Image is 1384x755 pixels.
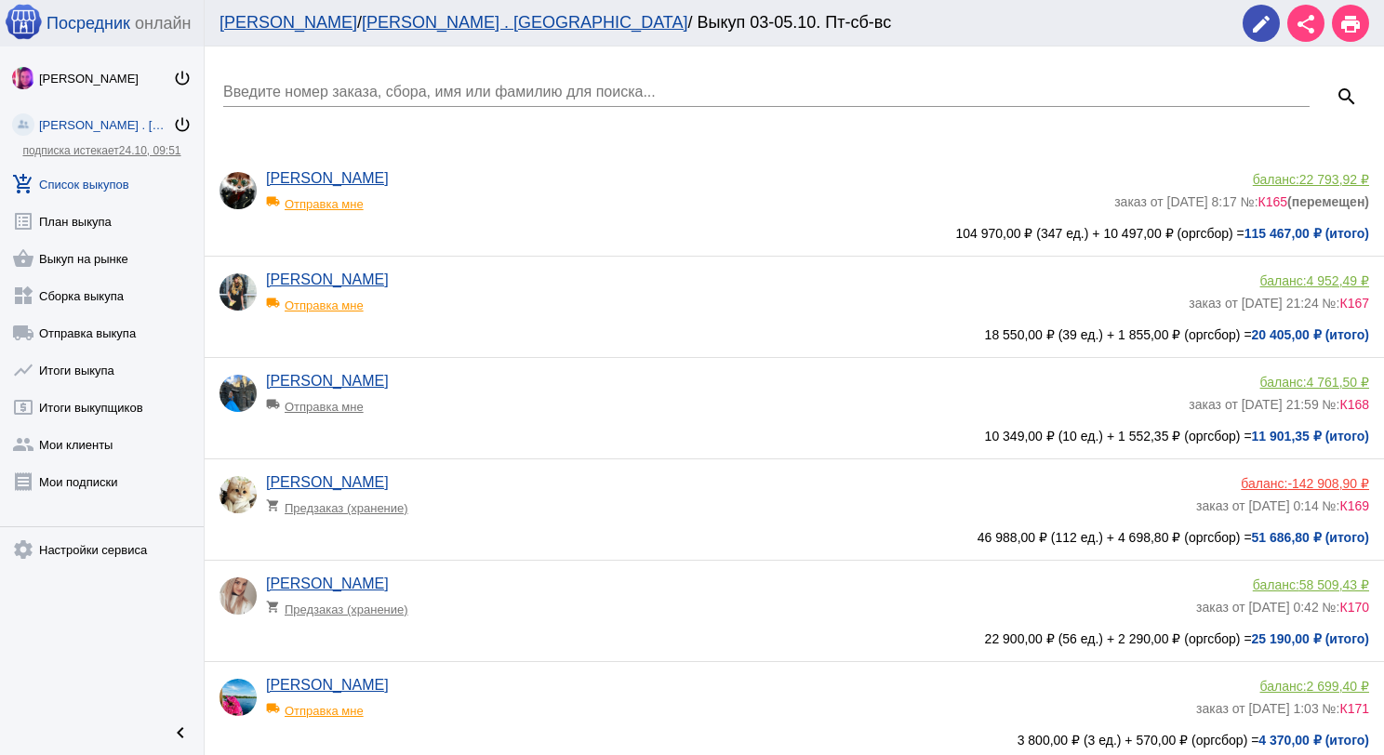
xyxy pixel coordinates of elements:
[266,694,419,718] div: Отправка мне
[12,173,34,195] mat-icon: add_shopping_cart
[22,144,180,157] a: подписка истекает24.10, 09:51
[169,722,192,744] mat-icon: chevron_left
[220,530,1369,545] div: 46 988,00 ₽ (112 ед.) + 4 698,80 ₽ (оргсбор) =
[1299,577,1369,592] span: 58 509,43 ₽
[1114,187,1369,209] div: заказ от [DATE] 8:17 №:
[1339,498,1369,513] span: К169
[1336,86,1358,108] mat-icon: search
[12,322,34,344] mat-icon: local_shipping
[1189,390,1369,412] div: заказ от [DATE] 21:59 №:
[266,194,285,208] mat-icon: local_shipping
[1196,577,1369,592] div: баланс:
[1252,429,1369,444] b: 11 901,35 ₽ (итого)
[266,600,285,614] mat-icon: shopping_cart
[12,113,34,136] img: community_200.png
[119,144,181,157] span: 24.10, 09:51
[220,577,257,615] img: jpYarlG_rMSRdqPbVPQVGBq6sjAws1PGEm5gZ1VrcU0z7HB6t_6-VAYqmDps2aDbz8He_Uz8T3ZkfUszj2kIdyl7.jpg
[1287,194,1369,209] b: (перемещен)
[12,538,34,561] mat-icon: settings
[1295,13,1317,35] mat-icon: share
[12,210,34,232] mat-icon: list_alt
[1196,694,1369,716] div: заказ от [DATE] 1:03 №:
[1287,476,1369,491] span: -142 908,90 ₽
[12,433,34,456] mat-icon: group
[220,375,257,412] img: YV7H7BcZRG1VT6WOa98Raj_l4iNv0isz3E1mt2TfuFZBzpPiMwqlQUCSKvQj5Pyya6uA4U-VAZzfiOpgD-JFQrq3.jpg
[220,13,1224,33] div: / / Выкуп 03-05.10. Пт-сб-вс
[1339,397,1369,412] span: К168
[266,491,419,515] div: Предзаказ (хранение)
[220,327,1369,342] div: 18 550,00 ₽ (39 ед.) + 1 855,00 ₽ (оргсбор) =
[47,14,130,33] span: Посредник
[266,397,285,411] mat-icon: local_shipping
[1250,13,1272,35] mat-icon: edit
[220,733,1369,748] div: 3 800,00 ₽ (3 ед.) + 570,00 ₽ (оргсбор) =
[1114,172,1369,187] div: баланс:
[1339,296,1369,311] span: К167
[1307,375,1369,390] span: 4 761,50 ₽
[223,84,1310,100] input: Введите номер заказа, сбора, имя или фамилию для поиска...
[220,476,257,513] img: _20Z4Mz7bL_mjHcls1WGeyI0_fAfe5WRXnvaF8V8TjPSS2yzimTma9ATbedKm4CQPqyAXi7-PjwazuoQH1zep-yL.jpg
[1258,194,1288,209] span: К165
[39,118,173,132] div: [PERSON_NAME] . [GEOGRAPHIC_DATA]
[266,474,389,490] a: [PERSON_NAME]
[362,13,687,32] a: [PERSON_NAME] . [GEOGRAPHIC_DATA]
[266,288,419,312] div: Отправка мне
[266,677,389,693] a: [PERSON_NAME]
[1307,273,1369,288] span: 4 952,49 ₽
[1339,600,1369,615] span: К170
[266,170,389,186] a: [PERSON_NAME]
[1196,679,1369,694] div: баланс:
[173,69,192,87] mat-icon: power_settings_new
[1196,491,1369,513] div: заказ от [DATE] 0:14 №:
[1307,679,1369,694] span: 2 699,40 ₽
[12,247,34,270] mat-icon: shopping_basket
[12,359,34,381] mat-icon: show_chart
[1252,530,1369,545] b: 51 686,80 ₽ (итого)
[12,67,34,89] img: 73xLq58P2BOqs-qIllg3xXCtabieAB0OMVER0XTxHpc0AjG-Rb2SSuXsq4It7hEfqgBcQNho.jpg
[220,273,257,311] img: -b3CGEZm7JiWNz4MSe0vK8oszDDqK_yjx-I-Zpe58LR35vGIgXxFA2JGcGbEMVaWNP5BujAwwLFBmyesmt8751GY.jpg
[1252,631,1369,646] b: 25 190,00 ₽ (итого)
[220,631,1369,646] div: 22 900,00 ₽ (56 ед.) + 2 290,00 ₽ (оргсбор) =
[266,272,389,287] a: [PERSON_NAME]
[266,390,419,414] div: Отправка мне
[1299,172,1369,187] span: 22 793,92 ₽
[1244,226,1369,241] b: 115 467,00 ₽ (итого)
[135,14,191,33] span: онлайн
[5,3,42,40] img: apple-icon-60x60.png
[39,72,173,86] div: [PERSON_NAME]
[1252,327,1369,342] b: 20 405,00 ₽ (итого)
[12,470,34,493] mat-icon: receipt
[12,285,34,307] mat-icon: widgets
[220,226,1369,241] div: 104 970,00 ₽ (347 ед.) + 10 497,00 ₽ (оргсбор) =
[266,498,285,512] mat-icon: shopping_cart
[1196,592,1369,615] div: заказ от [DATE] 0:42 №:
[266,296,285,310] mat-icon: local_shipping
[220,679,257,716] img: TDutzmL3pnCc61ieyRQKbxF1oh3ZlHyopRuuLBCcQ47DC32FkPK_1BnhhmTm2SpdidrN2nwNFSFXWT6dC8WtRdgs.jpg
[1189,288,1369,311] div: заказ от [DATE] 21:24 №:
[1339,13,1362,35] mat-icon: print
[266,592,419,616] div: Предзаказ (хранение)
[220,429,1369,444] div: 10 349,00 ₽ (10 ед.) + 1 552,35 ₽ (оргсбор) =
[173,115,192,134] mat-icon: power_settings_new
[1189,375,1369,390] div: баланс:
[12,396,34,418] mat-icon: local_atm
[266,187,419,211] div: Отправка мне
[266,373,389,389] a: [PERSON_NAME]
[220,172,257,209] img: vd2iKW0PW-FsqLi4RmhEwsCg2KrKpVNwsQFjmPRsT4HaO-m7wc8r3lMq2bEv28q2mqI8OJVjWDK1XKAm0SGrcN3D.jpg
[266,576,389,591] a: [PERSON_NAME]
[1258,733,1369,748] b: 4 370,00 ₽ (итого)
[1189,273,1369,288] div: баланс:
[266,701,285,715] mat-icon: local_shipping
[1196,476,1369,491] div: баланс:
[220,13,357,32] a: [PERSON_NAME]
